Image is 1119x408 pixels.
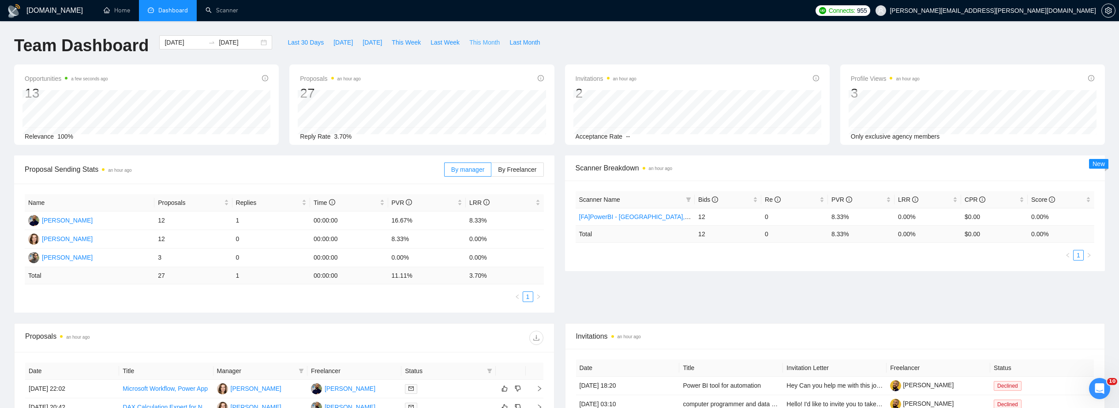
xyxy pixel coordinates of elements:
[851,85,920,102] div: 3
[679,377,783,395] td: Power BI tool for automation
[679,359,783,377] th: Title
[154,230,232,249] td: 12
[158,7,188,14] span: Dashboard
[206,7,238,14] a: searchScanner
[66,335,90,340] time: an hour ago
[310,230,388,249] td: 00:00:00
[898,196,918,203] span: LRR
[505,35,545,49] button: Last Month
[299,368,304,374] span: filter
[25,85,108,102] div: 13
[217,383,228,394] img: CA
[695,225,761,242] td: 12
[485,364,494,378] span: filter
[1028,225,1094,242] td: 0.00 %
[42,253,93,262] div: [PERSON_NAME]
[515,294,520,299] span: left
[154,267,232,284] td: 27
[108,168,131,173] time: an hour ago
[325,384,375,393] div: [PERSON_NAME]
[310,249,388,267] td: 00:00:00
[890,400,954,407] a: [PERSON_NAME]
[829,6,855,15] span: Connects:
[25,164,444,175] span: Proposal Sending Stats
[307,363,401,380] th: Freelancer
[466,230,544,249] td: 0.00%
[1063,250,1073,261] button: left
[994,382,1025,389] a: Declined
[219,38,259,47] input: End date
[819,7,826,14] img: upwork-logo.png
[538,75,544,81] span: info-circle
[513,383,523,394] button: dislike
[28,253,93,261] a: M[PERSON_NAME]
[576,359,680,377] th: Date
[405,366,483,376] span: Status
[828,208,894,225] td: 8.33%
[28,235,93,242] a: CA[PERSON_NAME]
[878,8,884,14] span: user
[576,377,680,395] td: [DATE] 18:20
[887,359,990,377] th: Freelancer
[890,380,901,391] img: c1zlvMqSrkmzVc7NA4ndqb8iVzXZFSOeow8FUDfjqAZWtEkfLPlTI_paiGKZaTzoQK
[123,385,208,392] a: Microsoft Workflow, Power App
[14,35,149,56] h1: Team Dashboard
[761,208,828,225] td: 0
[333,38,353,47] span: [DATE]
[1028,208,1094,225] td: 0.00%
[698,196,718,203] span: Bids
[232,194,310,212] th: Replies
[334,133,352,140] span: 3.70%
[208,39,215,46] span: swap-right
[499,383,510,394] button: like
[337,76,361,81] time: an hour ago
[894,225,961,242] td: 0.00 %
[994,381,1022,391] span: Declined
[311,383,322,394] img: FN
[28,234,39,245] img: CA
[25,73,108,84] span: Opportunities
[512,291,523,302] button: left
[894,208,961,225] td: 0.00%
[851,133,940,140] span: Only exclusive agency members
[851,73,920,84] span: Profile Views
[613,76,636,81] time: an hour ago
[523,292,533,302] a: 1
[392,199,412,206] span: PVR
[28,215,39,226] img: FN
[232,267,310,284] td: 1
[28,216,93,223] a: FN[PERSON_NAME]
[846,196,852,203] span: info-circle
[213,363,307,380] th: Manager
[300,85,361,102] div: 27
[896,76,919,81] time: an hour ago
[1073,250,1084,261] li: 1
[158,198,222,208] span: Proposals
[392,38,421,47] span: This Week
[576,73,636,84] span: Invitations
[25,331,284,345] div: Proposals
[283,35,329,49] button: Last 30 Days
[1107,378,1117,385] span: 10
[576,225,695,242] td: Total
[828,225,894,242] td: 8.33 %
[57,133,73,140] span: 100%
[994,400,1025,408] a: Declined
[388,212,466,230] td: 16.67%
[42,234,93,244] div: [PERSON_NAME]
[358,35,387,49] button: [DATE]
[104,7,130,14] a: homeHome
[1063,250,1073,261] li: Previous Page
[576,133,623,140] span: Acceptance Rate
[154,212,232,230] td: 12
[649,166,672,171] time: an hour ago
[576,162,1095,174] span: Scanner Breakdown
[530,334,543,341] span: download
[961,208,1028,225] td: $0.00
[684,193,693,206] span: filter
[483,199,490,205] span: info-circle
[165,38,205,47] input: Start date
[1084,250,1094,261] li: Next Page
[618,334,641,339] time: an hour ago
[25,363,119,380] th: Date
